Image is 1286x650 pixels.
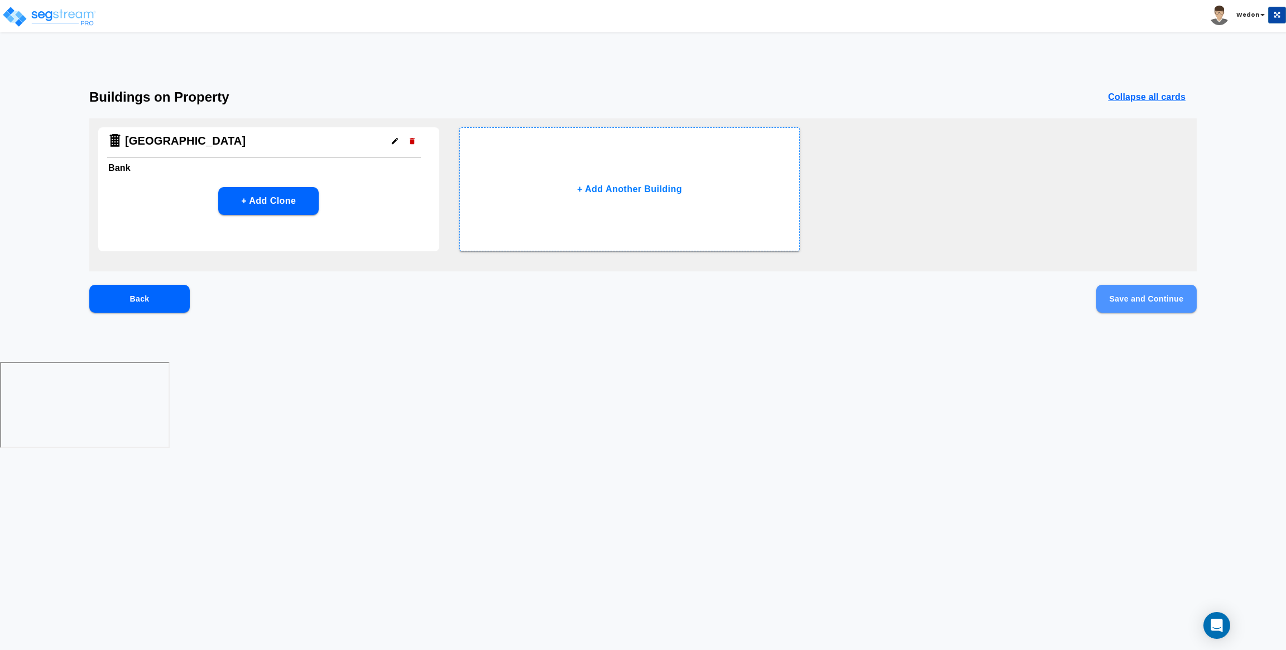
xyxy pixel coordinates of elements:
[1096,285,1197,313] button: Save and Continue
[89,89,229,105] h3: Buildings on Property
[2,6,97,28] img: logo_pro_r.png
[1236,11,1259,19] b: Wedon
[107,133,123,149] img: Building Icon
[108,160,429,176] h6: Bank
[1210,6,1229,25] img: avatar.png
[1203,612,1230,639] div: Open Intercom Messenger
[459,127,800,251] button: + Add Another Building
[218,187,319,215] button: + Add Clone
[125,134,246,148] h4: [GEOGRAPHIC_DATA]
[89,285,190,313] button: Back
[1108,90,1186,104] p: Collapse all cards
